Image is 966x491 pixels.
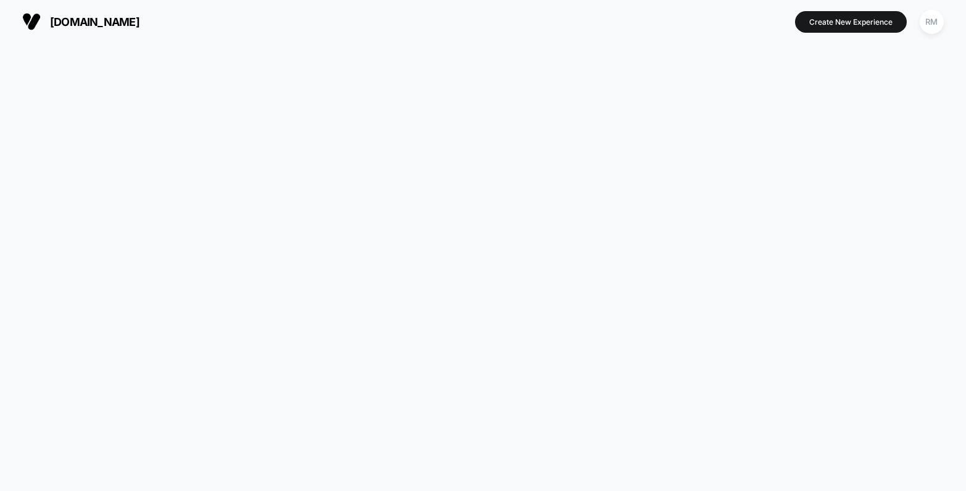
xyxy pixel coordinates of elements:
[22,12,41,31] img: Visually logo
[916,9,947,35] button: RM
[19,12,143,31] button: [DOMAIN_NAME]
[795,11,907,33] button: Create New Experience
[50,15,139,28] span: [DOMAIN_NAME]
[920,10,944,34] div: RM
